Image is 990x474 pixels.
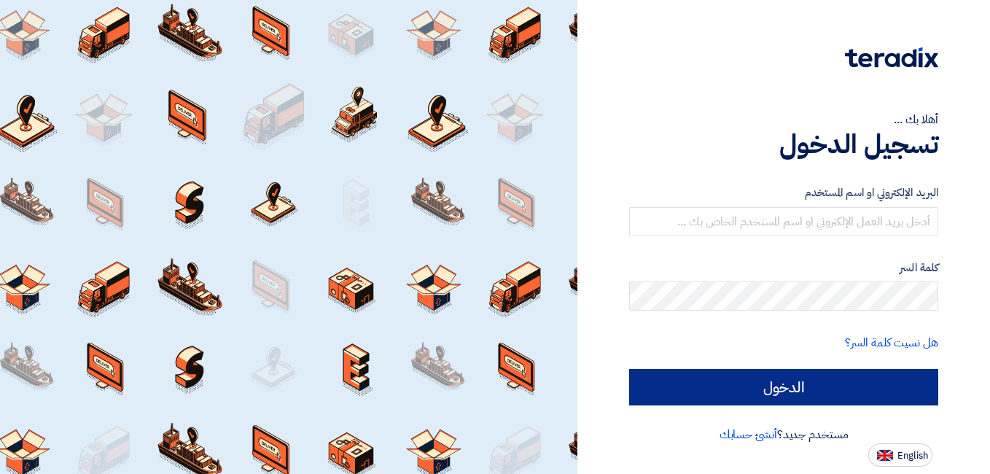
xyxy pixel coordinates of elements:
[845,47,938,68] img: Teradix logo
[629,111,938,128] div: أهلا بك ...
[868,443,932,467] button: English
[629,426,938,443] div: مستخدم جديد؟
[629,207,938,236] input: أدخل بريد العمل الإلكتروني او اسم المستخدم الخاص بك ...
[629,184,938,201] label: البريد الإلكتروني او اسم المستخدم
[629,369,938,405] input: الدخول
[845,334,938,351] a: هل نسيت كلمة السر؟
[629,128,938,160] h1: تسجيل الدخول
[720,426,777,443] a: أنشئ حسابك
[897,451,928,461] span: English
[629,260,938,276] label: كلمة السر
[877,450,893,461] img: en-US.png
